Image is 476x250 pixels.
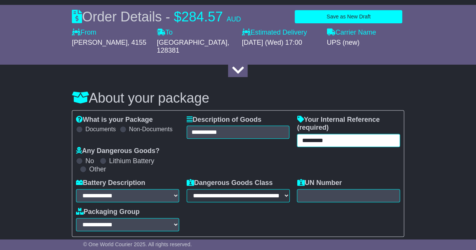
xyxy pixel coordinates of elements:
[76,179,145,187] label: Battery Description
[76,147,160,155] label: Any Dangerous Goods?
[129,126,173,133] label: Non-Documents
[297,116,400,132] label: Your Internal Reference (required)
[187,116,262,124] label: Description of Goods
[76,116,153,124] label: What is your Package
[128,39,146,46] span: , 4155
[174,9,181,24] span: $
[83,241,192,247] span: © One World Courier 2025. All rights reserved.
[297,179,342,187] label: UN Number
[85,126,116,133] label: Documents
[72,9,241,25] div: Order Details -
[89,165,106,174] label: Other
[187,179,273,187] label: Dangerous Goods Class
[242,39,319,47] div: [DATE] (Wed) 17:00
[327,39,404,47] div: UPS (new)
[295,10,402,23] button: Save as New Draft
[157,29,173,37] label: To
[72,39,128,46] span: [PERSON_NAME]
[85,157,94,165] label: No
[181,9,223,24] span: 284.57
[72,91,404,106] h3: About your package
[157,39,227,46] span: [GEOGRAPHIC_DATA]
[157,39,229,55] span: , 128381
[242,29,319,37] label: Estimated Delivery
[109,157,154,165] label: Lithium Battery
[72,29,96,37] label: From
[327,29,376,37] label: Carrier Name
[76,208,140,216] label: Packaging Group
[227,15,241,23] span: AUD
